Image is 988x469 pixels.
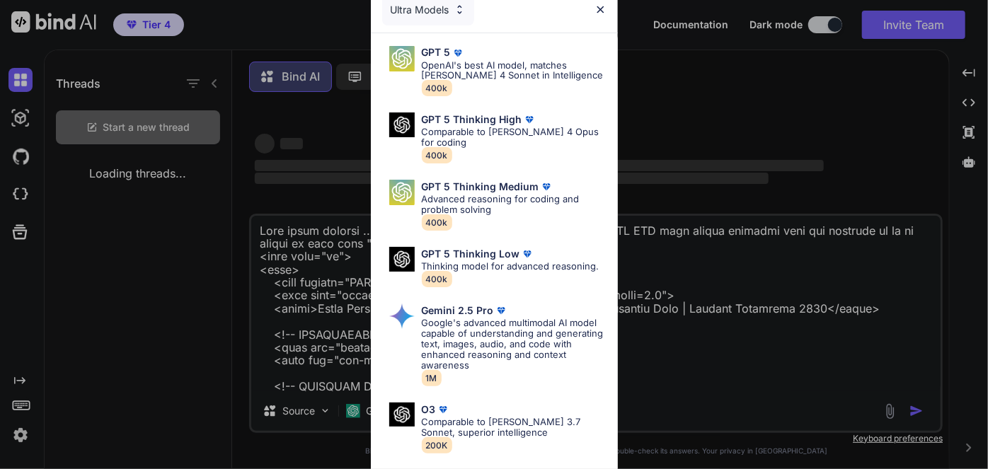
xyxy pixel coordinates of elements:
[422,318,607,371] p: Google's advanced multimodal AI model capable of understanding and generating text, images, audio...
[389,46,415,71] img: Pick Models
[436,403,450,417] img: premium
[451,46,465,60] img: premium
[422,147,452,163] span: 400k
[422,271,452,287] span: 400k
[539,180,553,194] img: premium
[422,194,607,215] p: Advanced reasoning for coding and problem solving
[422,404,436,415] p: O3
[389,303,415,329] img: Pick Models
[422,114,522,125] p: GPT 5 Thinking High
[522,112,536,127] img: premium
[422,214,452,231] span: 400k
[389,247,415,272] img: Pick Models
[594,4,607,16] img: close
[422,80,452,96] span: 400k
[422,127,607,148] p: Comparable to [PERSON_NAME] 4 Opus for coding
[422,417,607,438] p: Comparable to [PERSON_NAME] 3.7 Sonnet, superior intelligence
[422,370,442,386] span: 1M
[389,403,415,427] img: Pick Models
[389,112,415,137] img: Pick Models
[422,47,451,58] p: GPT 5
[454,4,466,16] img: Pick Models
[422,437,452,453] span: 200K
[494,303,508,318] img: premium
[422,261,599,272] p: Thinking model for advanced reasoning.
[422,305,494,316] p: Gemini 2.5 Pro
[389,180,415,205] img: Pick Models
[422,248,520,260] p: GPT 5 Thinking Low
[422,60,607,81] p: OpenAI's best AI model, matches [PERSON_NAME] 4 Sonnet in Intelligence
[422,181,539,192] p: GPT 5 Thinking Medium
[520,247,534,261] img: premium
